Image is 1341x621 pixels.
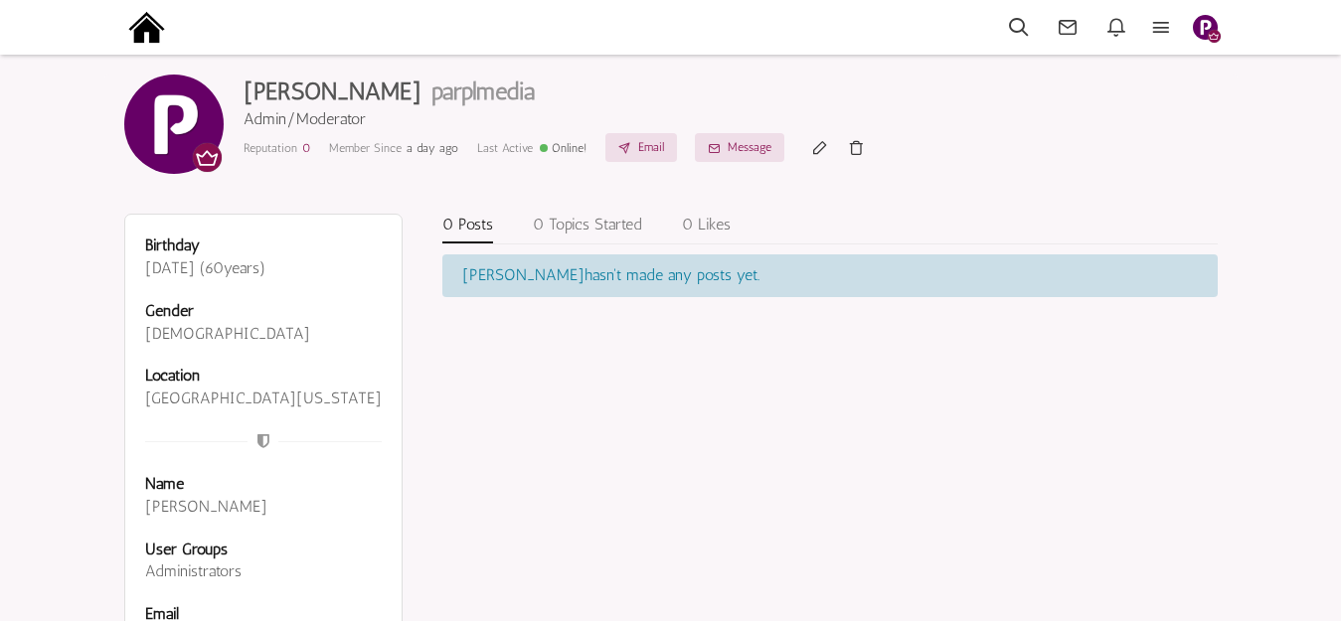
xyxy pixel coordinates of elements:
[682,215,693,233] span: 0
[477,140,533,157] span: Last Active
[728,140,771,154] span: Message
[442,214,493,243] a: 0 Posts
[1193,15,1218,40] img: Slide1.png
[145,388,382,410] span: [GEOGRAPHIC_DATA][US_STATE]
[244,109,366,128] span: Admin/Moderator
[585,265,757,284] span: hasn't made any posts yet
[533,214,642,243] a: 0 Topics Started
[145,539,382,561] span: User Groups
[533,215,544,233] span: 0
[145,323,382,346] span: [DEMOGRAPHIC_DATA]
[407,141,458,155] time: Sep 15, 2025 12:22 PM
[549,215,642,233] span: Topics Started
[145,301,194,320] span: Gender
[224,258,259,277] span: years
[244,77,421,105] span: [PERSON_NAME]
[458,215,493,233] span: Posts
[431,77,535,105] span: parplmedia
[698,215,731,233] span: Likes
[145,560,382,583] span: Administrators
[124,5,169,50] img: output-onlinepngtools%20-%202025-09-15T191211.976.png
[407,141,458,155] span: 1757953378
[682,214,731,243] a: 0 Likes
[442,254,1218,297] div: [PERSON_NAME] .
[638,140,664,154] span: Email
[302,141,310,155] a: 0
[442,215,453,233] span: 0
[145,257,382,280] span: [DATE] (60 )
[145,235,200,254] span: Birthday
[145,474,184,493] span: Name
[552,141,587,155] span: Online!
[145,366,200,385] span: Location
[145,496,382,519] span: [PERSON_NAME]
[329,140,402,157] span: Member Since
[244,140,297,157] span: Reputation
